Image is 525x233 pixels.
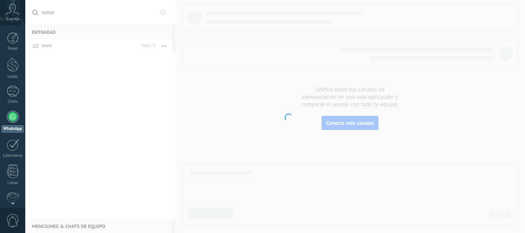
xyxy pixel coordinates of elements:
div: Chats [2,99,24,104]
div: WhatsApp [2,125,24,133]
span: Cuenta [6,17,19,22]
div: Leads [2,74,24,79]
div: Listas [2,180,24,186]
div: Panel [2,46,24,51]
div: Calendario [2,153,24,158]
